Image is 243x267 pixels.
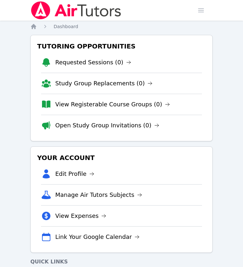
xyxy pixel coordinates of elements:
a: Dashboard [54,23,78,30]
a: View Expenses [55,211,106,220]
a: Study Group Replacements (0) [55,79,153,88]
span: Dashboard [54,24,78,29]
nav: Breadcrumb [30,23,213,30]
a: View Registerable Course Groups (0) [55,100,170,109]
h3: Your Account [36,152,207,164]
img: Air Tutors [30,1,122,19]
a: Requested Sessions (0) [55,58,131,67]
a: Link Your Google Calendar [55,232,140,241]
a: Manage Air Tutors Subjects [55,190,142,199]
h4: Quick Links [30,258,213,266]
a: Open Study Group Invitations (0) [55,121,159,130]
a: Edit Profile [55,169,94,178]
h3: Tutoring Opportunities [36,40,207,52]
